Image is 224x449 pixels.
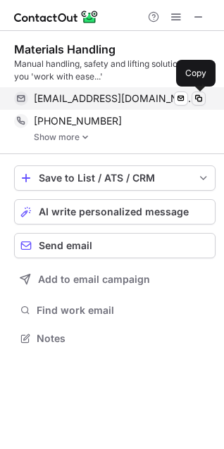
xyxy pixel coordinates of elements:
span: Find work email [37,304,210,317]
a: Show more [34,132,216,142]
span: Notes [37,332,210,345]
div: Manual handling, safety and lifting solutions to help you 'work with ease...' [14,58,216,83]
button: Send email [14,233,216,258]
span: Add to email campaign [38,274,150,285]
span: [EMAIL_ADDRESS][DOMAIN_NAME] [34,92,195,105]
button: save-profile-one-click [14,165,216,191]
button: Notes [14,329,216,348]
img: - [81,132,89,142]
span: [PHONE_NUMBER] [34,115,122,127]
img: ContactOut v5.3.10 [14,8,99,25]
div: Materials Handling [14,42,116,56]
button: Find work email [14,301,216,320]
button: AI write personalized message [14,199,216,224]
span: AI write personalized message [39,206,189,217]
div: Save to List / ATS / CRM [39,172,191,184]
span: Send email [39,240,92,251]
button: Add to email campaign [14,267,216,292]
